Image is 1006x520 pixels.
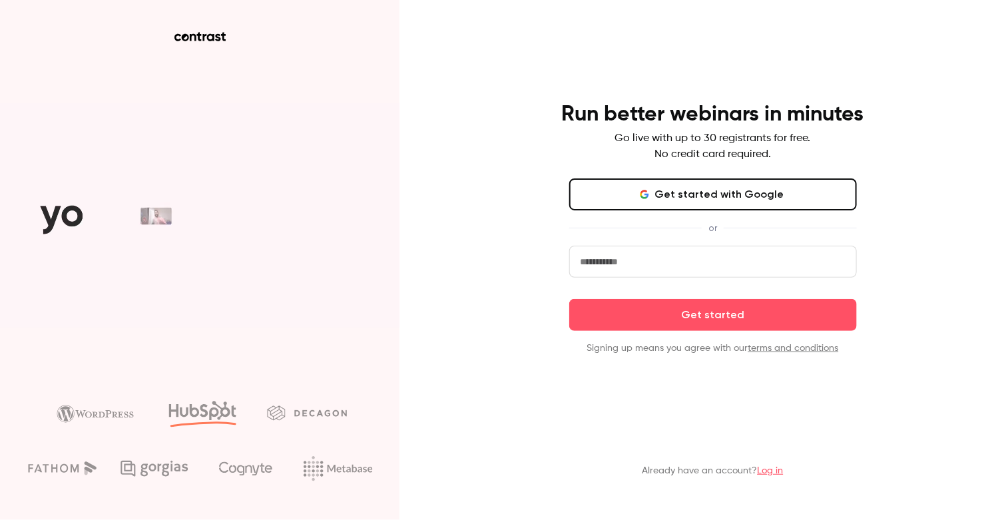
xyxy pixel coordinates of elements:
h4: Run better webinars in minutes [562,101,864,128]
button: Get started with Google [569,178,857,210]
p: Go live with up to 30 registrants for free. No credit card required. [615,130,811,162]
a: terms and conditions [748,344,839,353]
a: Log in [758,466,784,475]
p: Signing up means you agree with our [569,342,857,355]
span: or [702,221,724,235]
button: Get started [569,299,857,331]
p: Already have an account? [642,464,784,477]
img: decagon [267,405,347,420]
